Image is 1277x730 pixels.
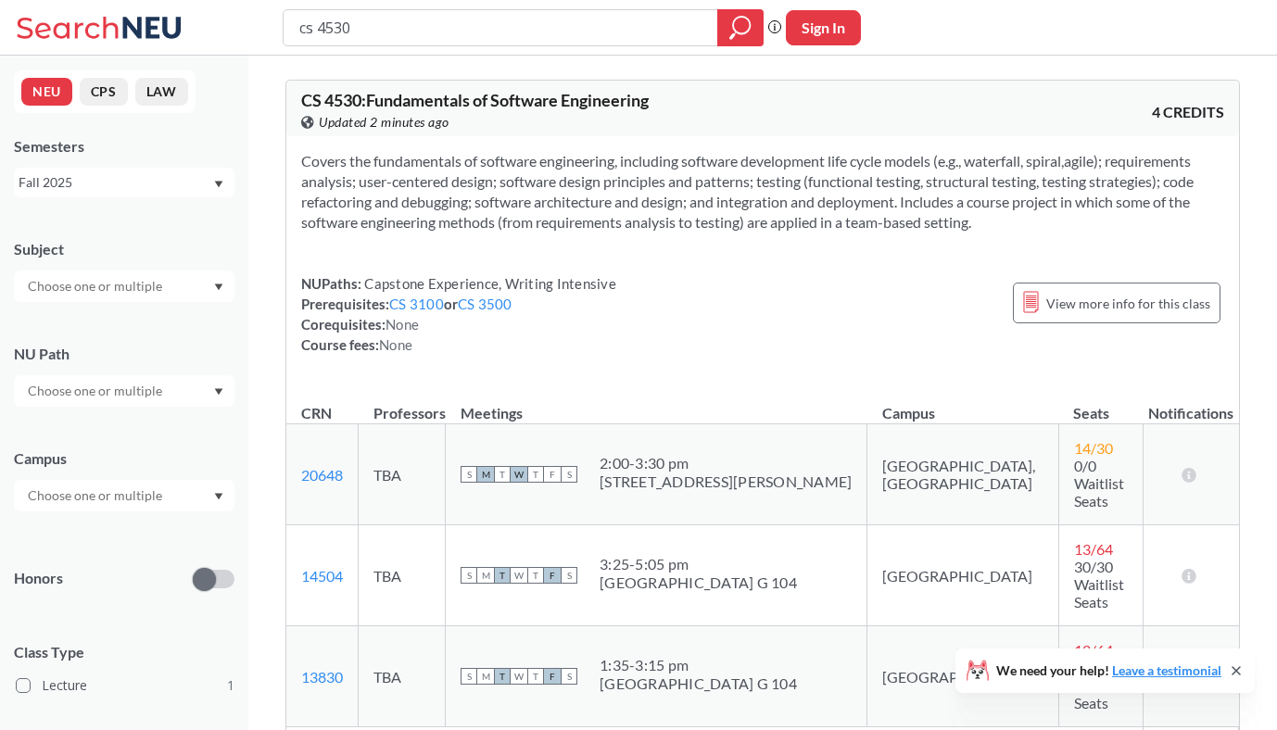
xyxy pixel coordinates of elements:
[359,384,446,424] th: Professors
[527,466,544,483] span: T
[511,466,527,483] span: W
[19,275,174,297] input: Choose one or multiple
[996,664,1221,677] span: We need your help!
[14,642,234,662] span: Class Type
[359,626,446,727] td: TBA
[477,466,494,483] span: M
[359,525,446,626] td: TBA
[867,424,1059,525] td: [GEOGRAPHIC_DATA], [GEOGRAPHIC_DATA]
[14,168,234,197] div: Fall 2025Dropdown arrow
[544,466,561,483] span: F
[477,668,494,685] span: M
[458,296,512,312] a: CS 3500
[379,336,412,353] span: None
[600,555,797,573] div: 3:25 - 5:05 pm
[386,316,419,333] span: None
[19,380,174,402] input: Choose one or multiple
[544,668,561,685] span: F
[301,466,343,484] a: 20648
[494,567,511,584] span: T
[600,472,852,491] div: [STREET_ADDRESS][PERSON_NAME]
[1058,384,1143,424] th: Seats
[600,656,797,674] div: 1:35 - 3:15 pm
[477,567,494,584] span: M
[1152,102,1224,122] span: 4 CREDITS
[446,384,867,424] th: Meetings
[1074,558,1124,610] span: 30/30 Waitlist Seats
[301,403,332,423] div: CRN
[461,668,477,685] span: S
[867,626,1059,727] td: [GEOGRAPHIC_DATA]
[867,525,1059,626] td: [GEOGRAPHIC_DATA]
[867,384,1059,424] th: Campus
[214,283,223,291] svg: Dropdown arrow
[461,466,477,483] span: S
[80,78,128,106] button: CPS
[600,573,797,592] div: [GEOGRAPHIC_DATA] G 104
[717,9,764,46] div: magnifying glass
[600,674,797,693] div: [GEOGRAPHIC_DATA] G 104
[301,151,1224,233] section: Covers the fundamentals of software engineering, including software development life cycle models...
[786,10,861,45] button: Sign In
[511,668,527,685] span: W
[527,567,544,584] span: T
[494,466,511,483] span: T
[1046,292,1210,315] span: View more info for this class
[494,668,511,685] span: T
[227,675,234,696] span: 1
[461,567,477,584] span: S
[14,448,234,469] div: Campus
[527,668,544,685] span: T
[297,12,704,44] input: Class, professor, course number, "phrase"
[561,668,577,685] span: S
[359,424,446,525] td: TBA
[301,273,616,355] div: NUPaths: Prerequisites: or Corequisites: Course fees:
[14,568,63,589] p: Honors
[14,239,234,259] div: Subject
[14,344,234,364] div: NU Path
[19,172,212,193] div: Fall 2025
[361,275,616,292] span: Capstone Experience, Writing Intensive
[600,454,852,472] div: 2:00 - 3:30 pm
[14,375,234,407] div: Dropdown arrow
[511,567,527,584] span: W
[1074,457,1124,510] span: 0/0 Waitlist Seats
[214,181,223,188] svg: Dropdown arrow
[214,388,223,396] svg: Dropdown arrow
[214,493,223,500] svg: Dropdown arrow
[1074,641,1113,659] span: 12 / 64
[1112,662,1221,678] a: Leave a testimonial
[1144,384,1239,424] th: Notifications
[544,567,561,584] span: F
[389,296,444,312] a: CS 3100
[19,485,174,507] input: Choose one or multiple
[135,78,188,106] button: LAW
[729,15,752,41] svg: magnifying glass
[21,78,72,106] button: NEU
[14,271,234,302] div: Dropdown arrow
[319,112,449,132] span: Updated 2 minutes ago
[14,480,234,511] div: Dropdown arrow
[301,90,649,110] span: CS 4530 : Fundamentals of Software Engineering
[14,136,234,157] div: Semesters
[301,567,343,585] a: 14504
[16,673,234,698] label: Lecture
[561,567,577,584] span: S
[301,668,343,686] a: 13830
[1074,540,1113,558] span: 13 / 64
[561,466,577,483] span: S
[1074,439,1113,457] span: 14 / 30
